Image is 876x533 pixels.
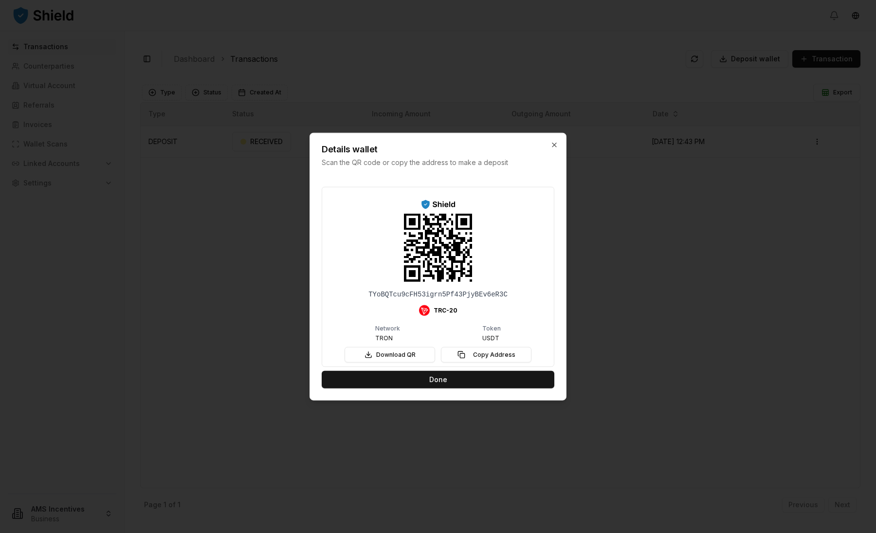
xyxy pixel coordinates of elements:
[420,199,456,210] img: ShieldPay Logo
[419,305,430,316] img: Tron Logo
[482,326,501,331] p: Token
[482,334,499,342] span: USDT
[322,145,535,153] h2: Details wallet
[322,371,554,388] button: Done
[375,326,400,331] p: Network
[345,347,435,363] button: Download QR
[368,290,508,299] div: TYoBQTcu9cFH53igrn5Pf43PjyBEv6eR3C
[434,307,457,314] span: TRC-20
[375,334,393,342] span: TRON
[322,157,535,167] p: Scan the QR code or copy the address to make a deposit
[441,347,531,363] button: Copy Address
